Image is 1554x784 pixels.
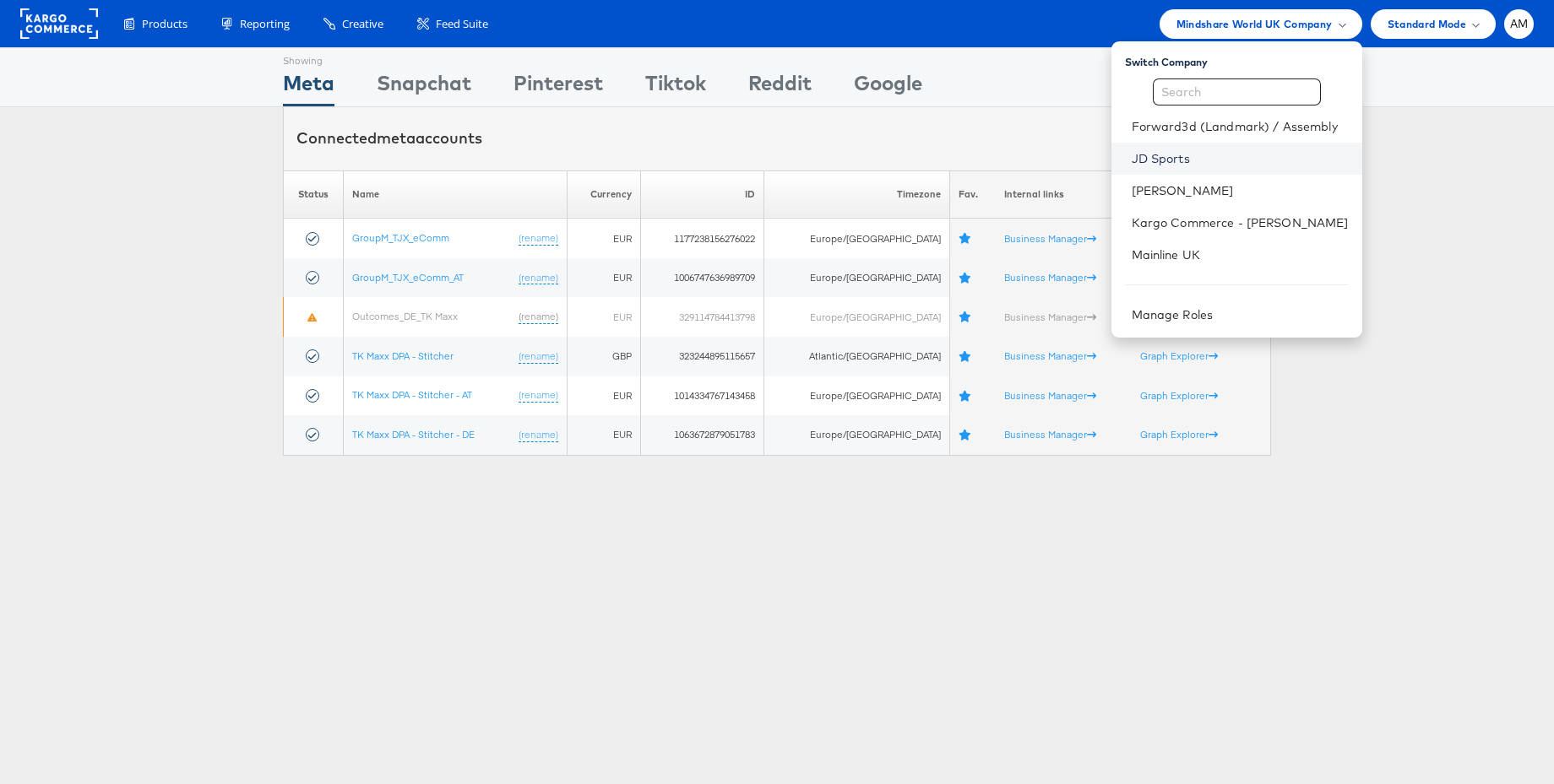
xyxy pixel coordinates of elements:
[283,68,334,106] div: Meta
[1004,389,1096,402] a: Business Manager
[568,258,641,298] td: EUR
[513,68,603,106] div: Pinterest
[641,415,764,455] td: 1063672879051783
[641,337,764,376] td: 323244895115657
[283,48,334,68] div: Showing
[1132,182,1349,199] a: [PERSON_NAME]
[763,170,949,219] th: Timezone
[763,376,949,416] td: Europe/[GEOGRAPHIC_DATA]
[240,16,290,32] span: Reporting
[1004,232,1096,245] a: Business Manager
[748,68,812,106] div: Reddit
[1140,428,1218,441] a: Graph Explorer
[519,349,558,364] a: (rename)
[1132,246,1349,263] a: Mainline UK
[296,127,482,149] div: Connected accounts
[1510,19,1529,30] span: AM
[568,415,641,455] td: EUR
[352,310,458,322] a: Outcomes_DE_TK Maxx
[568,376,641,416] td: EUR
[763,297,949,337] td: Europe/[GEOGRAPHIC_DATA]
[519,271,558,285] a: (rename)
[352,349,454,362] a: TK Maxx DPA - Stitcher
[352,388,472,401] a: TK Maxx DPA - Stitcher - AT
[1153,78,1321,105] input: Search
[641,219,764,258] td: 1177238156276022
[519,231,558,246] a: (rename)
[436,16,488,32] span: Feed Suite
[1125,48,1362,69] div: Switch Company
[352,271,464,284] a: GroupM_TJX_eComm_AT
[1004,311,1096,323] a: Business Manager
[854,68,922,106] div: Google
[1176,15,1333,33] span: Mindshare World UK Company
[1004,428,1096,441] a: Business Manager
[142,16,187,32] span: Products
[377,68,471,106] div: Snapchat
[568,337,641,376] td: GBP
[519,428,558,442] a: (rename)
[645,68,706,106] div: Tiktok
[1132,307,1214,322] a: Manage Roles
[568,170,641,219] th: Currency
[763,337,949,376] td: Atlantic/[GEOGRAPHIC_DATA]
[1004,349,1096,362] a: Business Manager
[641,376,764,416] td: 1014334767143458
[1388,15,1466,33] span: Standard Mode
[1004,271,1096,284] a: Business Manager
[343,170,567,219] th: Name
[1132,150,1349,167] a: JD Sports
[352,428,475,441] a: TK Maxx DPA - Stitcher - DE
[568,219,641,258] td: EUR
[352,231,449,244] a: GroupM_TJX_eComm
[284,170,344,219] th: Status
[519,310,558,324] a: (rename)
[641,297,764,337] td: 329114784413798
[641,258,764,298] td: 1006747636989709
[342,16,383,32] span: Creative
[1140,349,1218,362] a: Graph Explorer
[519,388,558,403] a: (rename)
[1132,214,1349,231] a: Kargo Commerce - [PERSON_NAME]
[763,258,949,298] td: Europe/[GEOGRAPHIC_DATA]
[1132,118,1349,135] a: Forward3d (Landmark) / Assembly
[641,170,764,219] th: ID
[763,219,949,258] td: Europe/[GEOGRAPHIC_DATA]
[763,415,949,455] td: Europe/[GEOGRAPHIC_DATA]
[1140,389,1218,402] a: Graph Explorer
[377,128,416,148] span: meta
[568,297,641,337] td: EUR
